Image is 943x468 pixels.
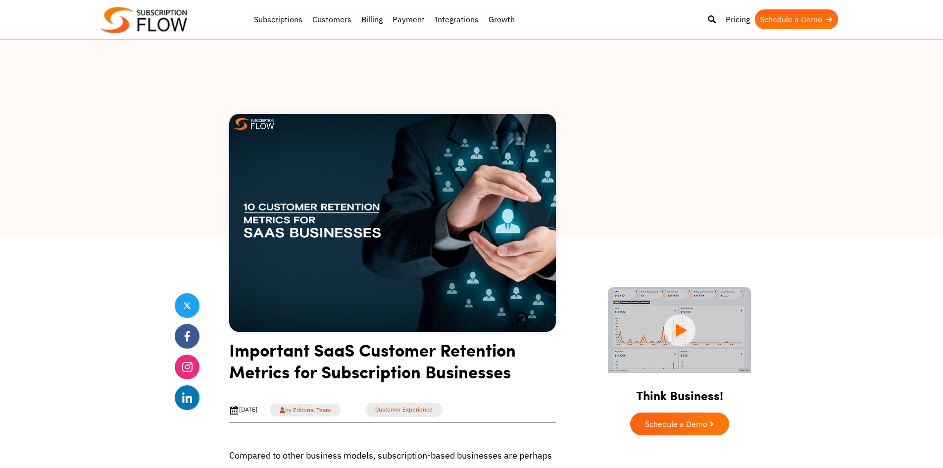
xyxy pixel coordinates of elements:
[591,376,769,408] h2: Think Business!
[721,9,755,29] a: Pricing
[430,9,484,29] a: Integrations
[229,114,556,332] img: SaaS-Customer-Retention-Metrics
[365,403,443,417] a: Customer Experience
[100,7,187,33] img: Subscriptionflow
[608,287,751,373] img: intro video
[645,420,707,428] span: Schedule a Demo
[484,9,520,29] a: Growth
[229,405,257,415] div: [DATE]
[249,9,307,29] a: Subscriptions
[356,9,388,29] a: Billing
[755,9,838,29] a: Schedule a Demo
[388,9,430,29] a: Payment
[229,339,556,390] h1: Important SaaS Customer Retention Metrics for Subscription Businesses
[630,413,729,435] a: Schedule a Demo
[307,9,356,29] a: Customers
[270,404,341,416] a: by Editorial Team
